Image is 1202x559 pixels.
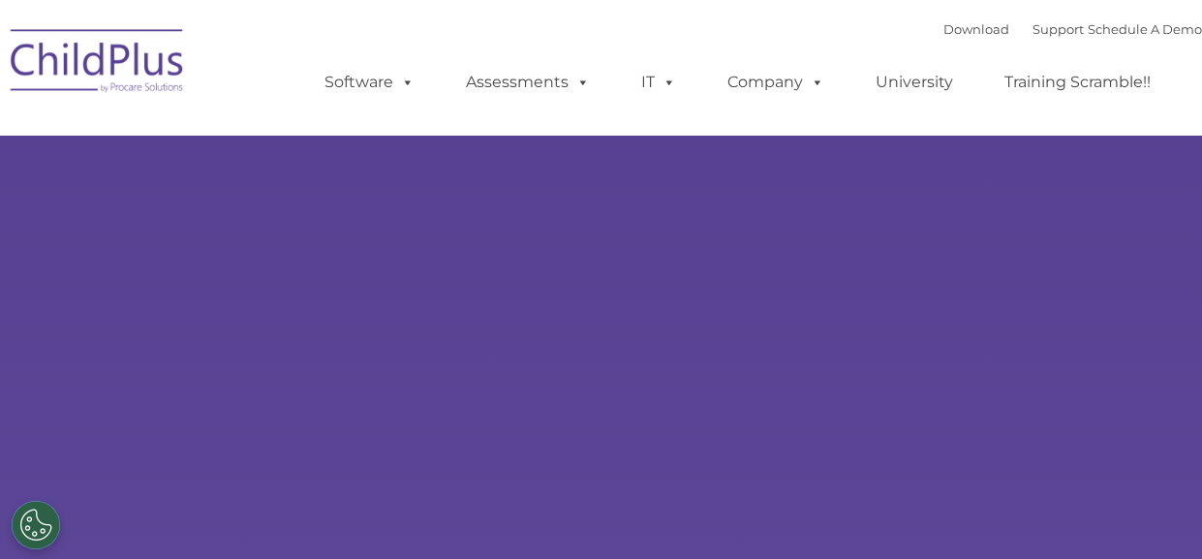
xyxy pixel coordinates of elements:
font: | [943,21,1202,37]
img: ChildPlus by Procare Solutions [1,16,195,112]
button: Cookies Settings [12,501,60,549]
a: Company [708,63,844,102]
a: Training Scramble!! [985,63,1170,102]
a: Schedule A Demo [1088,21,1202,37]
a: Support [1032,21,1084,37]
a: Software [305,63,434,102]
a: Download [943,21,1009,37]
a: University [856,63,972,102]
a: Assessments [447,63,609,102]
a: IT [622,63,695,102]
